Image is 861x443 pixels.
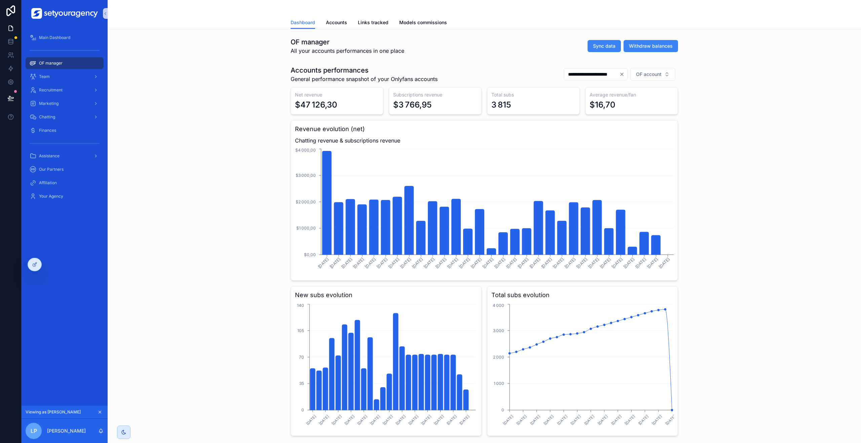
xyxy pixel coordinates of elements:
tspan: [DATE] [376,256,388,269]
tspan: [DATE] [446,256,459,269]
img: App logo [31,8,98,19]
span: Affiliation [39,180,57,186]
h3: Net revenue [295,91,379,98]
a: Recruitment [26,84,104,96]
tspan: 2 000 [493,355,504,360]
a: Accounts [326,16,347,30]
text: [DATE] [529,414,541,426]
tspan: [DATE] [493,256,506,269]
tspan: [DATE] [470,256,482,269]
button: Sync data [588,40,621,52]
span: OF manager [39,61,63,66]
tspan: 140 [297,303,304,308]
a: Marketing [26,97,104,110]
a: Main Dashboard [26,32,104,44]
text: [DATE] [570,414,582,426]
text: [DATE] [395,414,407,426]
text: [DATE] [446,414,458,426]
span: Your Agency [39,194,63,199]
span: LP [31,427,37,435]
span: General performance snapshot of your Onlyfans accounts [291,75,438,83]
tspan: $1 000,00 [296,226,316,231]
tspan: [DATE] [564,256,576,269]
tspan: $0,00 [304,252,316,257]
span: Withdraw balances [629,43,673,49]
tspan: $4 000,00 [295,148,316,153]
h3: Total subs evolution [491,290,674,300]
span: Sync data [593,43,615,49]
a: Affiliation [26,177,104,189]
tspan: 1 000 [494,381,504,386]
tspan: [DATE] [587,256,600,269]
tspan: [DATE] [634,256,647,269]
div: chart [295,147,674,276]
h3: Subscriptions revenue [393,91,477,98]
text: [DATE] [597,414,609,426]
tspan: 70 [299,355,304,360]
text: [DATE] [318,414,330,426]
a: Finances [26,124,104,136]
a: Your Agency [26,190,104,202]
span: Viewing as [PERSON_NAME] [26,409,81,415]
tspan: [DATE] [517,256,529,269]
tspan: [DATE] [329,256,341,269]
text: [DATE] [502,414,514,426]
tspan: 105 [297,328,304,333]
h3: Average revenue/fan [590,91,674,98]
tspan: [DATE] [435,256,447,269]
h3: New subs evolution [295,290,477,300]
tspan: 4 000 [493,303,504,308]
tspan: [DATE] [423,256,436,269]
div: $16,70 [590,99,615,110]
tspan: [DATE] [552,256,565,269]
tspan: [DATE] [646,256,659,269]
tspan: 3 000 [493,328,504,333]
a: Assistance [26,150,104,162]
tspan: [DATE] [658,256,670,269]
text: [DATE] [583,414,595,426]
text: [DATE] [305,414,317,426]
tspan: [DATE] [317,256,330,269]
button: Select Button [630,68,675,81]
text: [DATE] [458,414,471,426]
span: Dashboard [291,19,315,26]
span: Assistance [39,153,60,159]
text: [DATE] [433,414,445,426]
a: Team [26,71,104,83]
tspan: 35 [299,381,304,386]
h1: Accounts performances [291,66,438,75]
button: Withdraw balances [624,40,678,52]
text: [DATE] [331,414,343,426]
span: Finances [39,128,56,133]
text: [DATE] [637,414,649,426]
tspan: $2 000,00 [296,199,316,204]
span: Models commissions [399,19,447,26]
h3: Revenue evolution (net) [295,124,674,134]
p: [PERSON_NAME] [47,428,86,434]
text: [DATE] [343,414,355,426]
tspan: [DATE] [481,256,494,269]
text: [DATE] [369,414,381,426]
div: $47 126,30 [295,99,337,110]
text: [DATE] [516,414,528,426]
div: chart [295,303,477,432]
a: Dashboard [291,16,315,29]
tspan: [DATE] [352,256,365,269]
tspan: $3 000,00 [296,173,316,178]
button: Clear [619,72,627,77]
tspan: [DATE] [364,256,377,269]
span: Chatting [39,114,55,120]
div: chart [491,303,674,432]
text: [DATE] [610,414,622,426]
tspan: [DATE] [540,256,553,269]
tspan: [DATE] [411,256,424,269]
div: scrollable content [22,27,108,211]
span: Links tracked [358,19,388,26]
span: Accounts [326,19,347,26]
h3: Total subs [491,91,575,98]
tspan: [DATE] [623,256,635,269]
span: Main Dashboard [39,35,70,40]
text: [DATE] [664,414,676,426]
tspan: [DATE] [399,256,412,269]
div: 3 815 [491,99,511,110]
